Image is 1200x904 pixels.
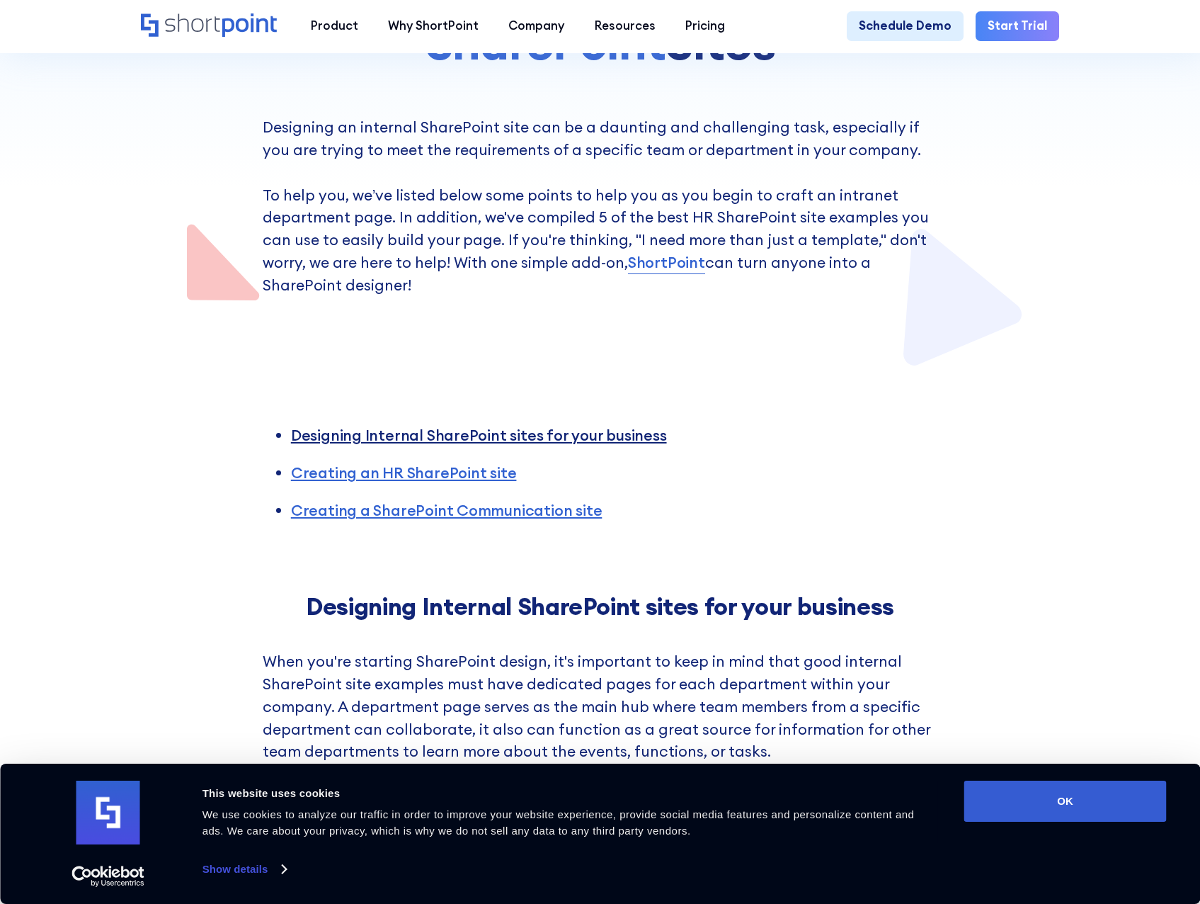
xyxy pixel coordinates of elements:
a: Designing Internal SharePoint sites for your business [291,426,667,445]
p: Designing an internal SharePoint site can be a daunting and challenging task, especially if you a... [263,116,937,296]
a: Company [493,11,579,41]
a: Usercentrics Cookiebot - opens in a new window [46,866,170,887]
a: Creating a SharePoint Communication site [291,501,602,520]
div: Pricing [685,17,725,35]
a: Product [295,11,372,41]
a: Resources [580,11,670,41]
a: Show details [202,859,286,880]
div: This website uses cookies [202,785,932,802]
p: When you're starting SharePoint design, it's important to keep in mind that good internal SharePo... [263,650,937,830]
a: Why ShortPoint [373,11,493,41]
span: We use cookies to analyze our traffic in order to improve your website experience, provide social... [202,808,915,837]
a: Start Trial [976,11,1059,41]
img: logo [76,781,140,844]
a: ShortPoint [628,252,705,274]
div: Product [311,17,358,35]
button: OK [964,781,1167,822]
a: Creating an HR SharePoint site [291,463,517,482]
a: Home [141,13,280,40]
a: Pricing [670,11,740,41]
h2: Designing Internal SharePoint sites for your business [263,592,937,620]
div: Why ShortPoint [388,17,479,35]
div: Resources [595,17,656,35]
a: Schedule Demo [847,11,964,41]
div: Company [508,17,564,35]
